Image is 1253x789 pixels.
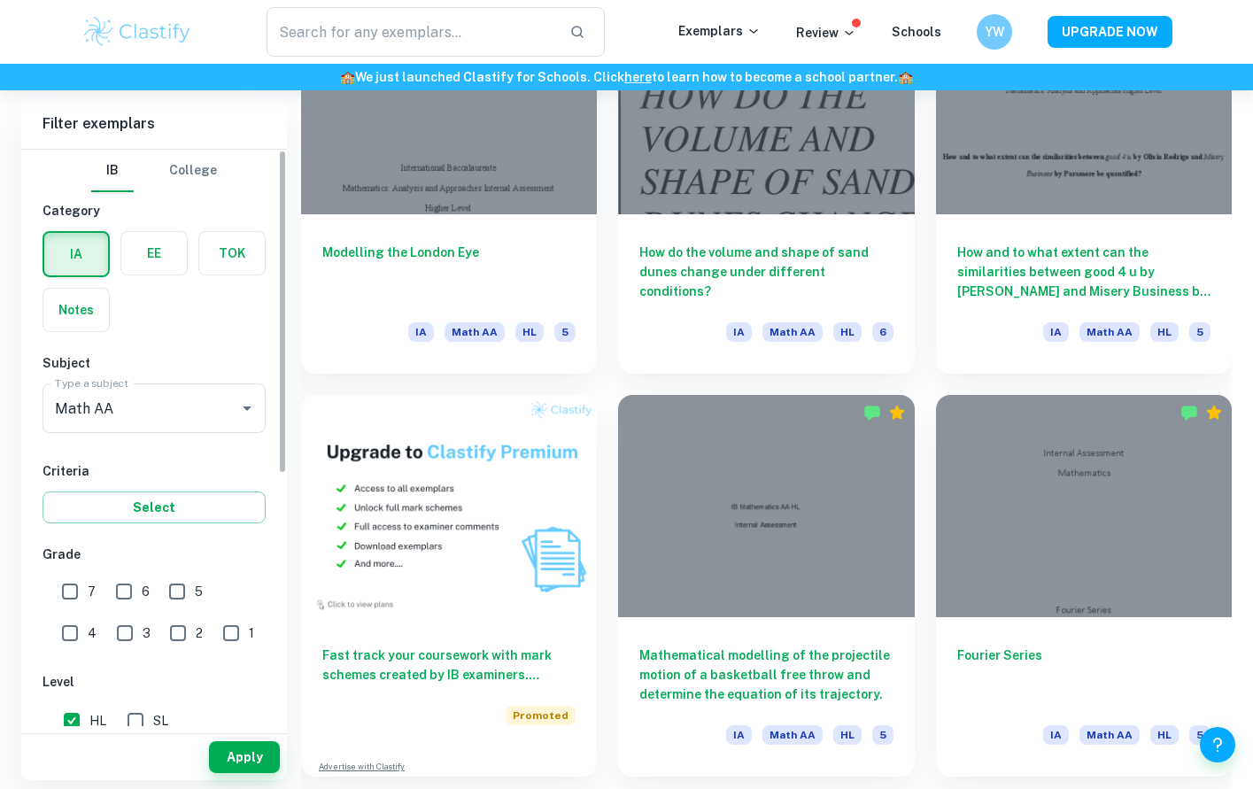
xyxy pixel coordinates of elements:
span: 5 [1189,322,1210,342]
h6: Subject [43,353,266,373]
span: 5 [1189,725,1210,745]
span: HL [833,322,862,342]
span: IA [408,322,434,342]
span: 6 [142,582,150,601]
button: TOK [199,232,265,275]
span: 3 [143,623,151,643]
a: Mathematical modelling of the projectile motion of a basketball free throw and determine the equa... [618,395,914,777]
span: HL [833,725,862,745]
h6: Criteria [43,461,266,481]
a: Schools [892,25,941,39]
h6: Fourier Series [957,646,1210,704]
span: HL [1150,322,1179,342]
img: Marked [863,404,881,422]
button: Apply [209,741,280,773]
span: 🏫 [340,70,355,84]
span: Promoted [506,706,576,725]
h6: How do the volume and shape of sand dunes change under different conditions? [639,243,893,301]
span: Math AA [445,322,505,342]
button: EE [121,232,187,275]
span: IA [1043,322,1069,342]
div: Premium [1205,404,1223,422]
a: Fourier SeriesIAMath AAHL5 [936,395,1232,777]
div: Filter type choice [91,150,217,192]
button: Notes [43,289,109,331]
a: Advertise with Clastify [319,761,405,773]
span: 7 [88,582,96,601]
img: Thumbnail [301,395,597,617]
button: IA [44,233,108,275]
span: Math AA [762,322,823,342]
h6: Grade [43,545,266,564]
button: Open [235,396,259,421]
h6: YW [984,22,1004,42]
span: 1 [249,623,254,643]
span: 4 [88,623,97,643]
h6: How and to what extent can the similarities between good 4 u by [PERSON_NAME] and Misery Business... [957,243,1210,301]
h6: Filter exemplars [21,99,287,149]
p: Exemplars [678,21,761,41]
span: HL [1150,725,1179,745]
span: Math AA [1079,725,1140,745]
h6: Fast track your coursework with mark schemes created by IB examiners. Upgrade now [322,646,576,685]
span: HL [515,322,544,342]
button: College [169,150,217,192]
span: 5 [872,725,893,745]
label: Type a subject [55,375,128,391]
div: Premium [888,404,906,422]
h6: Category [43,201,266,220]
button: Select [43,491,266,523]
span: Math AA [762,725,823,745]
h6: Mathematical modelling of the projectile motion of a basketball free throw and determine the equa... [639,646,893,704]
img: Clastify logo [81,14,194,50]
h6: Level [43,672,266,692]
a: here [624,70,652,84]
span: 5 [195,582,203,601]
span: 5 [554,322,576,342]
button: YW [977,14,1012,50]
span: HL [89,711,106,731]
span: 2 [196,623,203,643]
h6: Modelling the London Eye [322,243,576,301]
span: SL [153,711,168,731]
span: IA [726,725,752,745]
button: Help and Feedback [1200,727,1235,762]
p: Review [796,23,856,43]
span: 6 [872,322,893,342]
input: Search for any exemplars... [267,7,556,57]
span: 🏫 [898,70,913,84]
span: Math AA [1079,322,1140,342]
button: UPGRADE NOW [1048,16,1172,48]
span: IA [726,322,752,342]
h6: We just launched Clastify for Schools. Click to learn how to become a school partner. [4,67,1249,87]
span: IA [1043,725,1069,745]
button: IB [91,150,134,192]
img: Marked [1180,404,1198,422]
